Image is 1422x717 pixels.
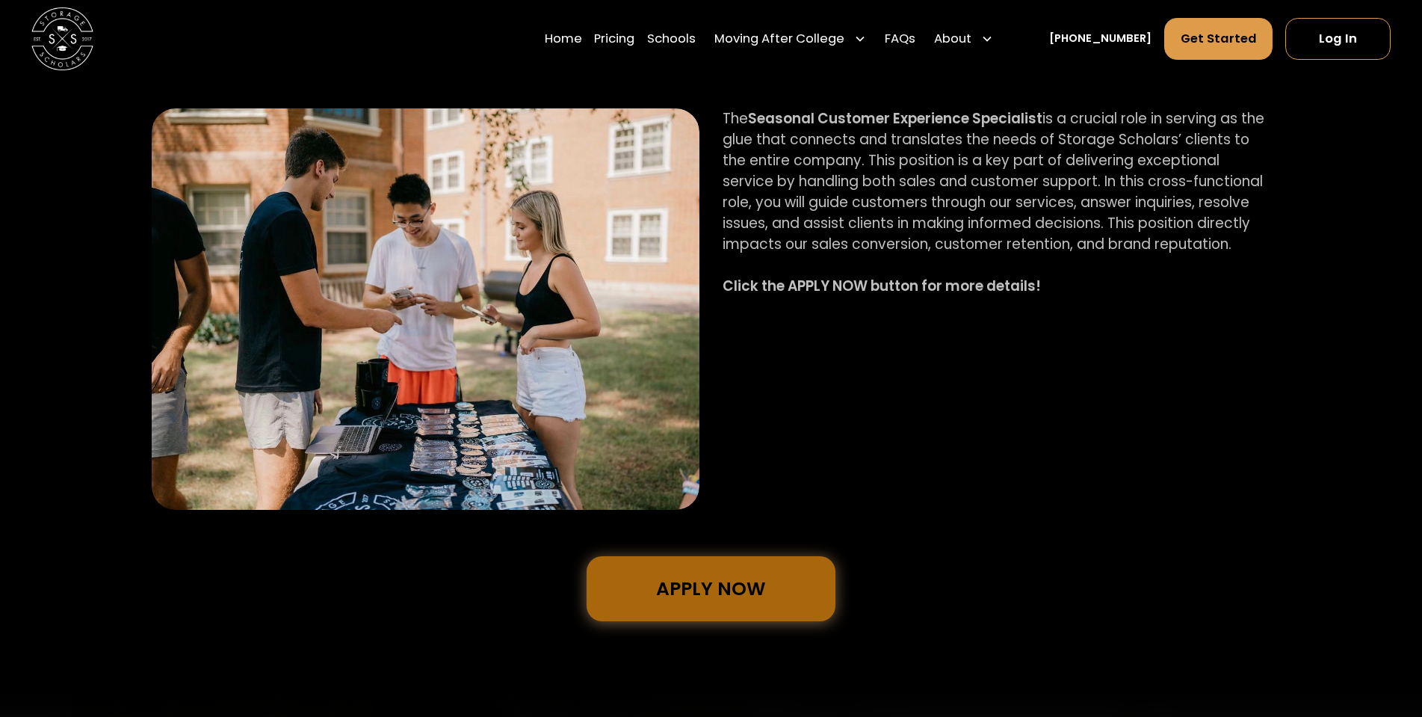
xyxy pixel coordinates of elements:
[31,7,93,70] img: Storage Scholars main logo
[594,17,634,61] a: Pricing
[708,17,873,61] div: Moving After College
[1285,18,1391,60] a: Log In
[1164,18,1273,60] a: Get Started
[587,556,835,621] a: Apply Now
[934,30,971,49] div: About
[748,108,1042,129] strong: Seasonal Customer Experience Specialist
[1049,31,1151,47] a: [PHONE_NUMBER]
[31,7,93,70] a: home
[723,276,1041,296] strong: Click the APPLY NOW button for more details!
[928,17,1000,61] div: About
[545,17,582,61] a: Home
[647,17,696,61] a: Schools
[714,30,844,49] div: Moving After College
[885,17,915,61] a: FAQs
[723,108,1270,319] p: The is a crucial role in serving as the glue that connects and translates the needs of Storage Sc...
